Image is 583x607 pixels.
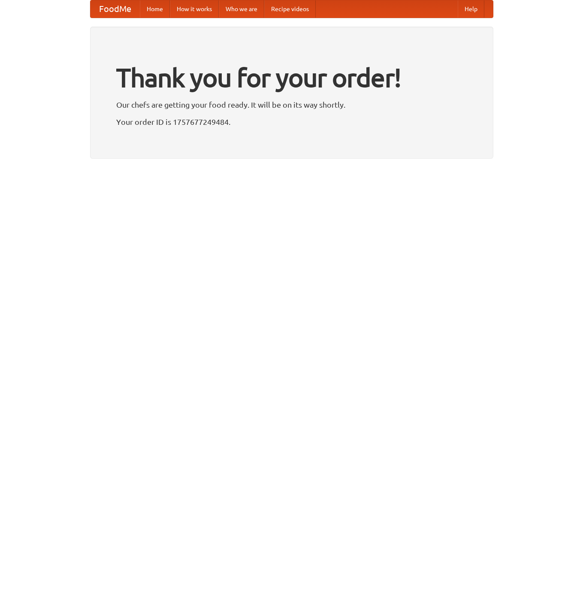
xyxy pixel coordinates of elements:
a: Home [140,0,170,18]
a: How it works [170,0,219,18]
a: Recipe videos [264,0,316,18]
a: Help [458,0,484,18]
a: Who we are [219,0,264,18]
p: Our chefs are getting your food ready. It will be on its way shortly. [116,98,467,111]
h1: Thank you for your order! [116,57,467,98]
p: Your order ID is 1757677249484. [116,115,467,128]
a: FoodMe [91,0,140,18]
